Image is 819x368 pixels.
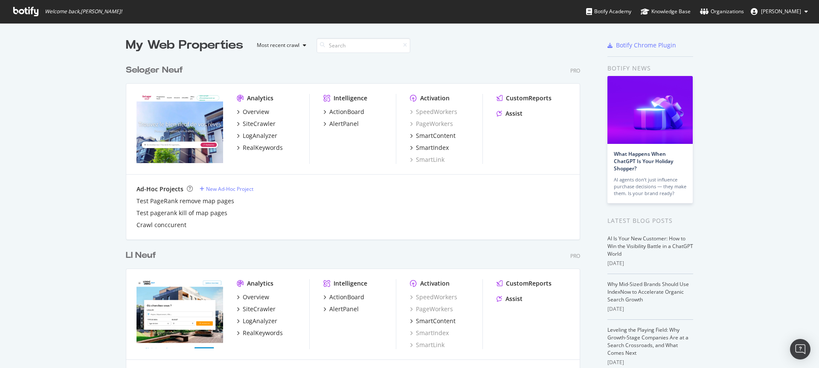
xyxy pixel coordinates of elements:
a: New Ad-Hoc Project [200,185,253,193]
img: selogerneuf.com [136,94,223,163]
a: ActionBoard [323,293,364,301]
a: SmartLink [410,341,444,349]
div: Overview [243,293,269,301]
span: Kruse Andreas [761,8,801,15]
a: What Happens When ChatGPT Is Your Holiday Shopper? [614,150,673,172]
div: SiteCrawler [243,120,276,128]
a: SmartContent [410,131,456,140]
a: SpeedWorkers [410,108,457,116]
div: Analytics [247,94,273,102]
a: LI Neuf [126,249,160,262]
a: SmartIndex [410,143,449,152]
a: RealKeywords [237,329,283,337]
span: Welcome back, [PERSON_NAME] ! [45,8,122,15]
a: PageWorkers [410,305,453,313]
a: LogAnalyzer [237,131,277,140]
div: [DATE] [607,305,693,313]
input: Search [317,38,410,53]
a: Test PageRank remove map pages [136,197,234,205]
div: Organizations [700,7,744,16]
div: SmartContent [416,317,456,325]
a: CustomReports [497,279,552,288]
div: SmartContent [416,131,456,140]
a: SmartLink [410,155,444,164]
button: [PERSON_NAME] [744,5,815,18]
button: Most recent crawl [250,38,310,52]
div: AlertPanel [329,120,359,128]
img: What Happens When ChatGPT Is Your Holiday Shopper? [607,76,693,144]
div: Pro [570,67,580,74]
div: CustomReports [506,94,552,102]
a: Test pagerank kill of map pages [136,209,227,217]
a: ActionBoard [323,108,364,116]
a: Botify Chrome Plugin [607,41,676,50]
a: SmartIndex [410,329,449,337]
div: LogAnalyzer [243,131,277,140]
div: Intelligence [334,94,367,102]
div: CustomReports [506,279,552,288]
div: ActionBoard [329,293,364,301]
div: Botify news [607,64,693,73]
a: Assist [497,109,523,118]
div: New Ad-Hoc Project [206,185,253,193]
a: SmartContent [410,317,456,325]
div: Intelligence [334,279,367,288]
a: LogAnalyzer [237,317,277,325]
a: Overview [237,293,269,301]
a: Seloger Neuf [126,64,186,76]
div: Activation [420,94,450,102]
div: Open Intercom Messenger [790,339,810,359]
div: LogAnalyzer [243,317,277,325]
div: Assist [505,109,523,118]
div: My Web Properties [126,37,243,54]
a: Why Mid-Sized Brands Should Use IndexNow to Accelerate Organic Search Growth [607,280,689,303]
a: Overview [237,108,269,116]
a: AlertPanel [323,120,359,128]
div: RealKeywords [243,329,283,337]
a: AlertPanel [323,305,359,313]
div: [DATE] [607,260,693,267]
div: SmartIndex [416,143,449,152]
div: Activation [420,279,450,288]
a: SpeedWorkers [410,293,457,301]
a: Leveling the Playing Field: Why Growth-Stage Companies Are at a Search Crossroads, and What Comes... [607,326,688,356]
div: ActionBoard [329,108,364,116]
div: AI agents don’t just influence purchase decisions — they make them. Is your brand ready? [614,176,686,197]
a: CustomReports [497,94,552,102]
div: Latest Blog Posts [607,216,693,225]
div: [DATE] [607,359,693,366]
a: SiteCrawler [237,305,276,313]
img: neuf.logic-immo.com [136,279,223,348]
a: Assist [497,295,523,303]
a: SiteCrawler [237,120,276,128]
div: Knowledge Base [641,7,691,16]
div: Analytics [247,279,273,288]
a: AI Is Your New Customer: How to Win the Visibility Battle in a ChatGPT World [607,235,693,257]
div: Botify Chrome Plugin [616,41,676,50]
div: SiteCrawler [243,305,276,313]
div: AlertPanel [329,305,359,313]
div: Seloger Neuf [126,64,183,76]
div: Pro [570,252,580,260]
a: RealKeywords [237,143,283,152]
div: LI Neuf [126,249,156,262]
div: Most recent crawl [257,43,299,48]
div: Assist [505,295,523,303]
a: Crawl conccurent [136,221,186,229]
div: Overview [243,108,269,116]
a: PageWorkers [410,120,453,128]
div: Botify Academy [586,7,631,16]
div: RealKeywords [243,143,283,152]
div: Ad-Hoc Projects [136,185,183,193]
